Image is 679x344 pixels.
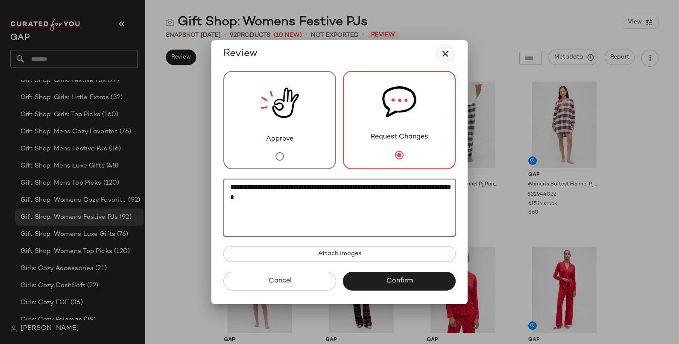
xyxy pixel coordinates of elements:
img: svg%3e [382,72,416,132]
span: Confirm [386,277,413,285]
button: Confirm [343,272,456,291]
span: Approve [266,134,293,144]
button: Cancel [223,272,336,291]
span: Cancel [268,277,291,285]
span: Review [223,47,258,61]
button: Attach images [223,246,456,262]
img: review_new_snapshot.RGmwQ69l.svg [260,72,299,134]
span: Attach images [318,250,361,257]
span: Request Changes [371,132,428,142]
